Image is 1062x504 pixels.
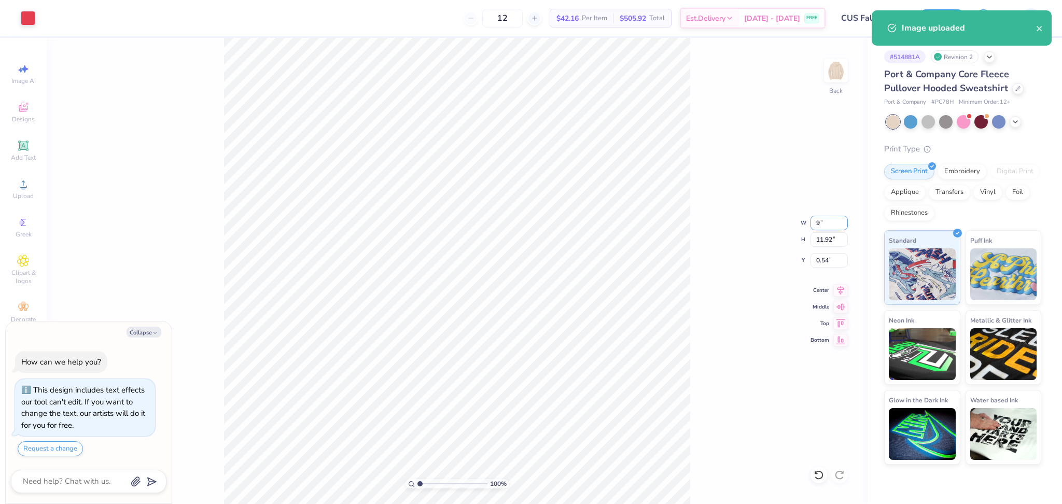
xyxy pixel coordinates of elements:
[884,185,926,200] div: Applique
[970,328,1037,380] img: Metallic & Glitter Ink
[1036,22,1043,34] button: close
[938,164,987,179] div: Embroidery
[931,98,954,107] span: # PC78H
[11,153,36,162] span: Add Text
[16,230,32,239] span: Greek
[11,315,36,324] span: Decorate
[889,235,916,246] span: Standard
[811,337,829,344] span: Bottom
[902,22,1036,34] div: Image uploaded
[649,13,665,24] span: Total
[929,185,970,200] div: Transfers
[811,303,829,311] span: Middle
[889,315,914,326] span: Neon Ink
[973,185,1002,200] div: Vinyl
[806,15,817,22] span: FREE
[884,205,934,221] div: Rhinestones
[884,143,1041,155] div: Print Type
[884,98,926,107] span: Port & Company
[5,269,41,285] span: Clipart & logos
[12,115,35,123] span: Designs
[889,248,956,300] img: Standard
[889,328,956,380] img: Neon Ink
[482,9,523,27] input: – –
[970,395,1018,405] span: Water based Ink
[970,408,1037,460] img: Water based Ink
[833,8,910,29] input: Untitled Design
[931,50,979,63] div: Revision 2
[686,13,725,24] span: Est. Delivery
[970,315,1031,326] span: Metallic & Glitter Ink
[970,248,1037,300] img: Puff Ink
[889,395,948,405] span: Glow in the Dark Ink
[744,13,800,24] span: [DATE] - [DATE]
[582,13,607,24] span: Per Item
[970,235,992,246] span: Puff Ink
[884,68,1009,94] span: Port & Company Core Fleece Pullover Hooded Sweatshirt
[21,385,145,430] div: This design includes text effects our tool can't edit. If you want to change the text, our artist...
[884,50,926,63] div: # 514881A
[490,479,507,488] span: 100 %
[959,98,1011,107] span: Minimum Order: 12 +
[13,192,34,200] span: Upload
[811,320,829,327] span: Top
[829,86,843,95] div: Back
[1005,185,1030,200] div: Foil
[11,77,36,85] span: Image AI
[884,164,934,179] div: Screen Print
[620,13,646,24] span: $505.92
[21,357,101,367] div: How can we help you?
[811,287,829,294] span: Center
[556,13,579,24] span: $42.16
[18,441,83,456] button: Request a change
[826,60,846,81] img: Back
[889,408,956,460] img: Glow in the Dark Ink
[127,327,161,338] button: Collapse
[990,164,1040,179] div: Digital Print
